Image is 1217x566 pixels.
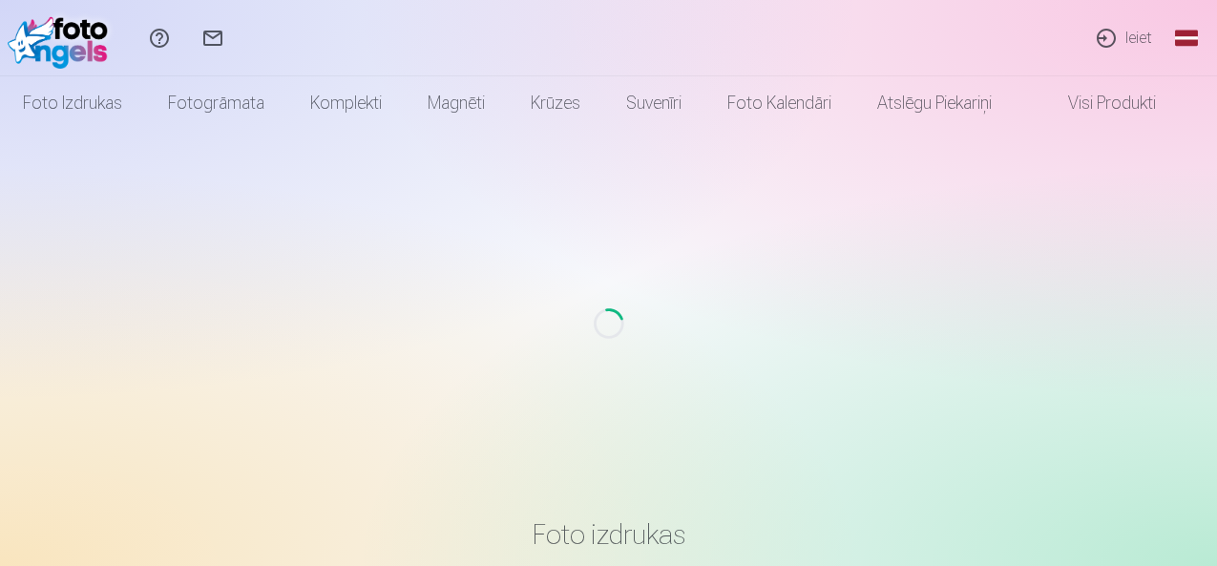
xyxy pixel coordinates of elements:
[704,76,854,130] a: Foto kalendāri
[52,517,1166,552] h3: Foto izdrukas
[145,76,287,130] a: Fotogrāmata
[1015,76,1179,130] a: Visi produkti
[603,76,704,130] a: Suvenīri
[8,8,117,69] img: /fa1
[405,76,508,130] a: Magnēti
[508,76,603,130] a: Krūzes
[854,76,1015,130] a: Atslēgu piekariņi
[287,76,405,130] a: Komplekti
